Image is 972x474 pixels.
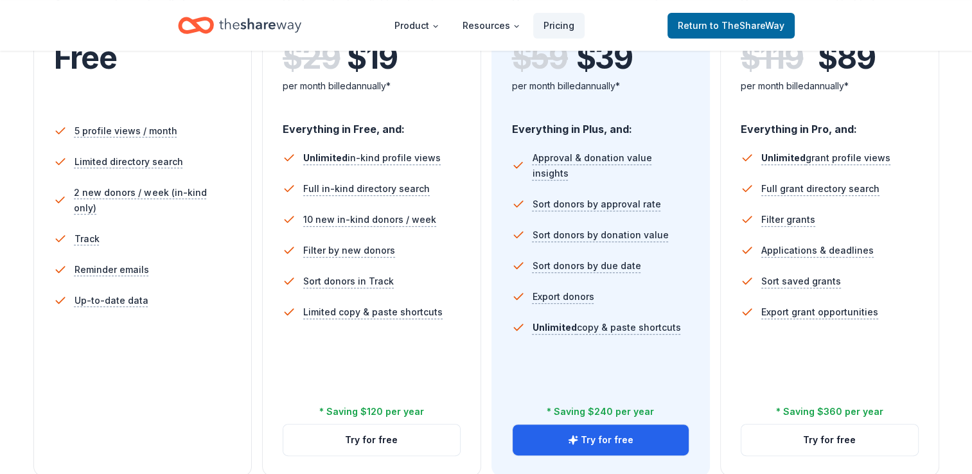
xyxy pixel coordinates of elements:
[319,404,424,419] div: * Saving $120 per year
[576,40,633,76] span: $ 39
[303,181,430,197] span: Full in-kind directory search
[678,18,784,33] span: Return
[75,231,100,247] span: Track
[452,13,531,39] button: Resources
[283,78,461,94] div: per month billed annually*
[303,212,436,227] span: 10 new in-kind donors / week
[303,243,395,258] span: Filter by new donors
[533,322,577,333] span: Unlimited
[667,13,795,39] a: Returnto TheShareWay
[178,10,301,40] a: Home
[75,123,177,139] span: 5 profile views / month
[533,322,681,333] span: copy & paste shortcuts
[347,40,397,76] span: $ 19
[384,10,585,40] nav: Main
[761,152,806,163] span: Unlimited
[761,243,874,258] span: Applications & deadlines
[761,212,815,227] span: Filter grants
[303,304,443,320] span: Limited copy & paste shortcuts
[513,425,689,455] button: Try for free
[512,110,690,137] div: Everything in Plus, and:
[741,78,919,94] div: per month billed annually*
[533,258,641,274] span: Sort donors by due date
[533,289,594,304] span: Export donors
[54,39,117,76] span: Free
[283,110,461,137] div: Everything in Free, and:
[283,425,460,455] button: Try for free
[303,274,394,289] span: Sort donors in Track
[761,304,878,320] span: Export grant opportunities
[776,404,883,419] div: * Saving $360 per year
[533,13,585,39] a: Pricing
[533,227,669,243] span: Sort donors by donation value
[532,150,689,181] span: Approval & donation value insights
[512,78,690,94] div: per month billed annually*
[818,40,875,76] span: $ 89
[74,185,231,216] span: 2 new donors / week (in-kind only)
[741,425,918,455] button: Try for free
[710,20,784,31] span: to TheShareWay
[761,181,879,197] span: Full grant directory search
[384,13,450,39] button: Product
[761,274,841,289] span: Sort saved grants
[75,154,183,170] span: Limited directory search
[741,110,919,137] div: Everything in Pro, and:
[303,152,348,163] span: Unlimited
[75,293,148,308] span: Up-to-date data
[761,152,890,163] span: grant profile views
[75,262,149,277] span: Reminder emails
[303,152,441,163] span: in-kind profile views
[533,197,661,212] span: Sort donors by approval rate
[547,404,654,419] div: * Saving $240 per year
